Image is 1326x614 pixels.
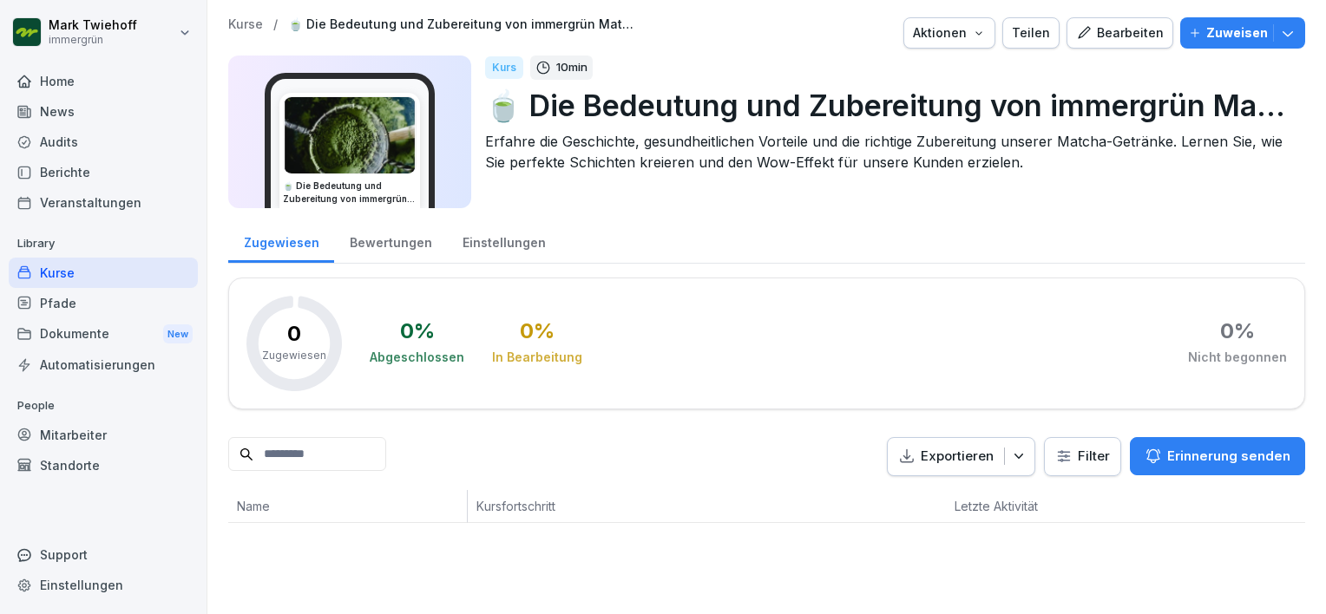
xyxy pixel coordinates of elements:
a: 🍵 Die Bedeutung und Zubereitung von immergrün Matchas [288,17,635,32]
div: In Bearbeitung [492,349,582,366]
a: News [9,96,198,127]
a: Standorte [9,450,198,480]
div: Dokumente [9,318,198,350]
div: Abgeschlossen [370,349,464,366]
div: Teilen [1012,23,1050,42]
p: People [9,392,198,420]
button: Exportieren [887,437,1035,476]
a: Berichte [9,157,198,187]
a: Kurse [228,17,263,32]
a: Veranstaltungen [9,187,198,218]
div: 0 % [520,321,555,342]
p: Library [9,230,198,258]
button: Zuweisen [1180,17,1305,49]
a: Einstellungen [9,570,198,600]
div: New [163,324,193,344]
div: Aktionen [913,23,986,42]
a: Automatisierungen [9,349,198,380]
p: 🍵 Die Bedeutung und Zubereitung von immergrün Matchas [485,83,1291,127]
p: / [273,17,278,32]
a: Pfade [9,288,198,318]
a: DokumenteNew [9,318,198,350]
button: Filter [1045,438,1120,475]
p: Mark Twiehoff [49,18,137,33]
p: Erinnerung senden [1167,447,1290,466]
div: Kurs [485,56,523,79]
button: Aktionen [903,17,995,49]
p: Zugewiesen [262,348,326,363]
a: Kurse [9,258,198,288]
p: immergrün [49,34,137,46]
div: 0 % [400,321,435,342]
a: Mitarbeiter [9,420,198,450]
div: Nicht begonnen [1188,349,1287,366]
p: Exportieren [921,447,994,467]
a: Home [9,66,198,96]
div: Support [9,539,198,570]
button: Bearbeiten [1067,17,1173,49]
h3: 🍵 Die Bedeutung und Zubereitung von immergrün Matchas [283,180,417,206]
p: Kursfortschritt [476,497,758,515]
div: 0 % [1220,321,1255,342]
a: Zugewiesen [228,219,334,263]
p: Name [237,497,458,515]
a: Einstellungen [447,219,561,263]
p: Zuweisen [1206,23,1268,42]
button: Teilen [1002,17,1060,49]
img: v3mzz9dj9q5emoctvkhujgmn.png [284,97,416,173]
button: Erinnerung senden [1130,437,1305,475]
a: Bewertungen [334,219,447,263]
p: 10 min [556,59,588,76]
p: Letzte Aktivität [955,497,1086,515]
div: Filter [1055,447,1110,465]
p: 0 [287,323,301,344]
a: Audits [9,127,198,157]
div: Bearbeiten [1076,23,1164,42]
p: Erfahre die Geschichte, gesundheitlichen Vorteile und die richtige Zubereitung unserer Matcha-Get... [485,131,1291,173]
